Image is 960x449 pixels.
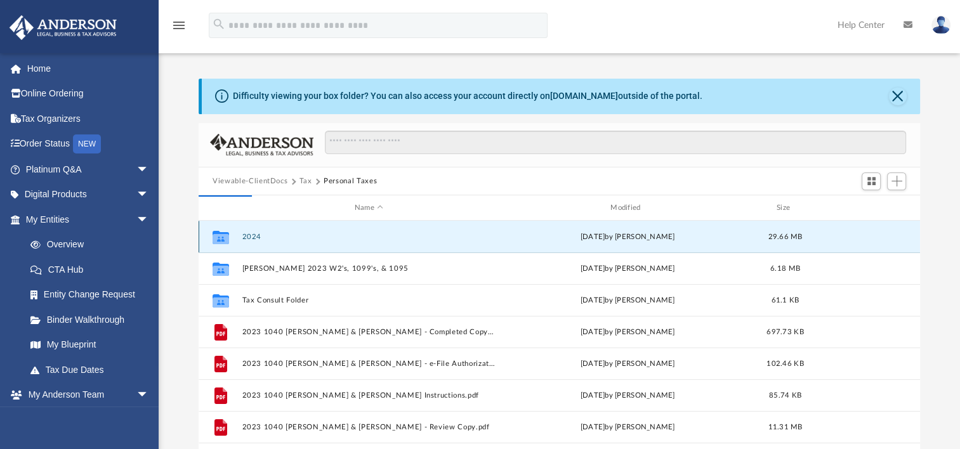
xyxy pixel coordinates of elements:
[324,176,377,187] button: Personal Taxes
[242,423,496,431] button: 2023 1040 [PERSON_NAME] & [PERSON_NAME] - Review Copy.pdf
[242,328,496,336] button: 2023 1040 [PERSON_NAME] & [PERSON_NAME] - Completed Copy.pdf
[171,18,187,33] i: menu
[501,390,754,401] div: [DATE] by [PERSON_NAME]
[299,176,312,187] button: Tax
[18,332,162,358] a: My Blueprint
[501,422,754,433] div: [DATE] by [PERSON_NAME]
[550,91,618,101] a: [DOMAIN_NAME]
[501,327,754,338] div: [DATE] by [PERSON_NAME]
[769,392,801,399] span: 85.74 KB
[862,172,881,190] button: Switch to Grid View
[136,207,162,233] span: arrow_drop_down
[242,296,496,304] button: Tax Consult Folder
[233,89,702,103] div: Difficulty viewing your box folder? You can also access your account directly on outside of the p...
[9,106,168,131] a: Tax Organizers
[242,360,496,368] button: 2023 1040 [PERSON_NAME] & [PERSON_NAME] - e-File Authorization Form - Please Sign.pdf
[760,202,811,214] div: Size
[18,307,168,332] a: Binder Walkthrough
[242,264,496,273] button: [PERSON_NAME] 2023 W2's, 1099's, & 1095
[768,424,803,431] span: 11.31 MB
[770,265,800,272] span: 6.18 MB
[136,182,162,208] span: arrow_drop_down
[171,24,187,33] a: menu
[501,202,754,214] div: Modified
[212,17,226,31] i: search
[501,263,754,275] div: [DATE] by [PERSON_NAME]
[9,207,168,232] a: My Entitiesarrow_drop_down
[9,131,168,157] a: Order StatusNEW
[18,232,168,257] a: Overview
[18,257,168,282] a: CTA Hub
[204,202,236,214] div: id
[931,16,950,34] img: User Pic
[9,81,168,107] a: Online Ordering
[9,157,168,182] a: Platinum Q&Aarrow_drop_down
[501,295,754,306] div: [DATE] by [PERSON_NAME]
[768,233,803,240] span: 29.66 MB
[889,88,907,105] button: Close
[9,182,168,207] a: Digital Productsarrow_drop_down
[9,382,162,408] a: My Anderson Teamarrow_drop_down
[766,360,803,367] span: 102.46 KB
[501,231,754,243] div: [DATE] by [PERSON_NAME]
[9,56,168,81] a: Home
[501,358,754,370] div: [DATE] by [PERSON_NAME]
[816,202,905,214] div: id
[213,176,287,187] button: Viewable-ClientDocs
[325,131,906,155] input: Search files and folders
[6,15,121,40] img: Anderson Advisors Platinum Portal
[136,382,162,408] span: arrow_drop_down
[18,282,168,308] a: Entity Change Request
[242,233,496,241] button: 2024
[766,329,803,335] span: 697.73 KB
[242,202,496,214] div: Name
[136,157,162,183] span: arrow_drop_down
[772,297,799,304] span: 61.1 KB
[18,357,168,382] a: Tax Due Dates
[242,391,496,400] button: 2023 1040 [PERSON_NAME] & [PERSON_NAME] Instructions.pdf
[887,172,906,190] button: Add
[73,134,101,153] div: NEW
